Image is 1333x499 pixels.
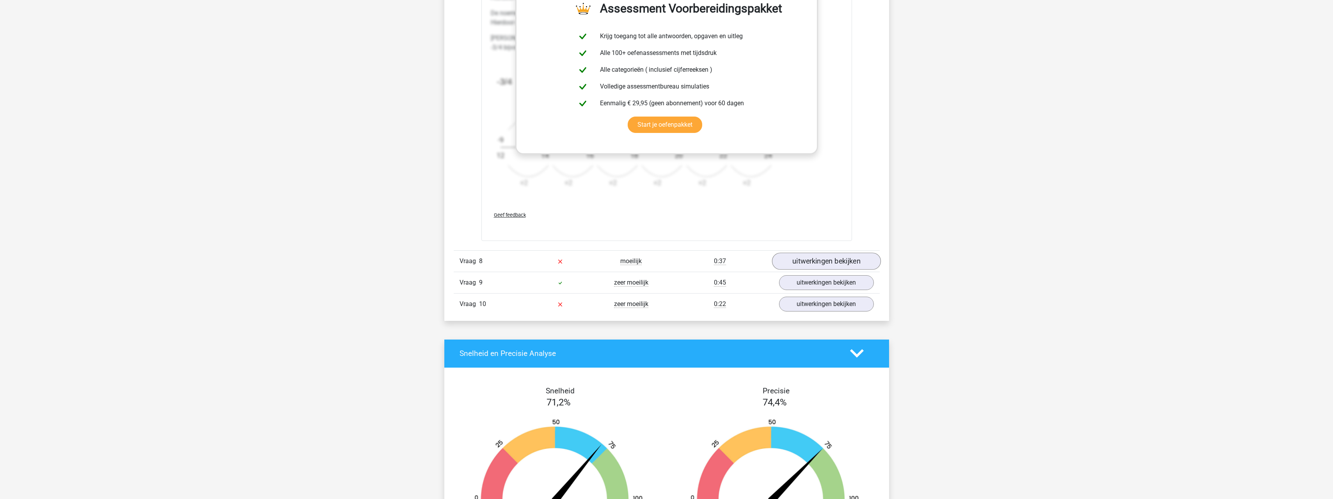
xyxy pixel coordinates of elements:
text: 22 [719,151,727,159]
h4: Snelheid en Precisie Analyse [460,349,838,358]
text: +2 [564,179,572,187]
a: uitwerkingen bekijken [779,275,874,290]
text: 16 [586,151,593,159]
span: zeer moeilijk [614,300,648,308]
a: uitwerkingen bekijken [779,297,874,311]
span: moeilijk [620,257,642,265]
text: 24 [764,151,772,159]
text: 20 [675,151,683,159]
span: Vraag [460,278,479,287]
text: +2 [609,179,617,187]
text: +2 [743,179,751,187]
span: 8 [479,257,483,265]
text: +2 [653,179,661,187]
h4: Snelheid [460,386,661,395]
span: 0:22 [714,300,726,308]
span: Vraag [460,257,479,266]
p: [PERSON_NAME] goed hoe je de breuken in de reeks moet herschrijven om het patroon te herkennen. -... [491,34,843,52]
text: +2 [520,179,528,187]
span: Vraag [460,299,479,309]
text: -9 [497,136,503,144]
a: Start je oefenpakket [628,117,702,133]
span: 9 [479,279,483,286]
span: 0:45 [714,279,726,287]
p: De noemers gaan steeds: +2 Hierdoor ontstaat de volgende reeks: [12, 14, 16, 18, 20, 22, 24] [491,9,843,27]
text: +2 [698,179,706,187]
text: 12 [497,151,504,159]
tspan: -3/4 [497,76,512,86]
span: Geef feedback [494,212,526,218]
span: zeer moeilijk [614,279,648,287]
a: uitwerkingen bekijken [772,253,880,270]
span: 74,4% [763,397,787,408]
text: 18 [630,151,638,159]
h4: Precisie [676,386,877,395]
text: 14 [541,151,549,159]
span: 10 [479,300,486,308]
span: 0:37 [714,257,726,265]
span: 71,2% [547,397,571,408]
